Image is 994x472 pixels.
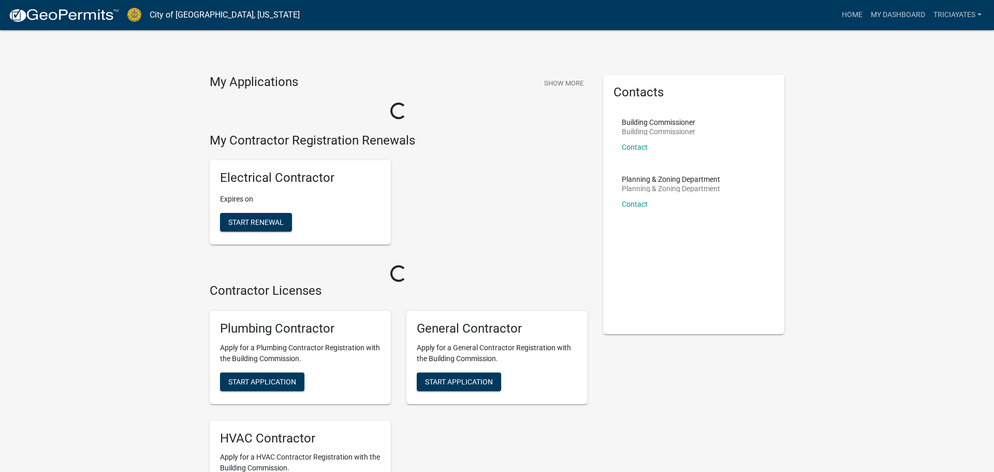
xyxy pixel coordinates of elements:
[417,321,577,336] h5: General Contractor
[540,75,588,92] button: Show More
[220,321,381,336] h5: Plumbing Contractor
[210,283,588,298] h4: Contractor Licenses
[929,5,986,25] a: triciayates
[228,377,296,385] span: Start Application
[622,128,695,135] p: Building Commissioner
[622,200,648,208] a: Contact
[228,218,284,226] span: Start Renewal
[220,373,304,391] button: Start Application
[220,213,292,232] button: Start Renewal
[210,133,588,148] h4: My Contractor Registration Renewals
[425,377,493,385] span: Start Application
[150,6,300,24] a: City of [GEOGRAPHIC_DATA], [US_STATE]
[220,342,381,364] p: Apply for a Plumbing Contractor Registration with the Building Commission.
[220,170,381,185] h5: Electrical Contractor
[867,5,929,25] a: My Dashboard
[838,5,867,25] a: Home
[417,342,577,364] p: Apply for a General Contractor Registration with the Building Commission.
[622,185,720,192] p: Planning & Zoning Department
[220,194,381,205] p: Expires on
[622,119,695,126] p: Building Commissioner
[210,75,298,90] h4: My Applications
[622,143,648,151] a: Contact
[220,431,381,446] h5: HVAC Contractor
[210,133,588,253] wm-registration-list-section: My Contractor Registration Renewals
[613,85,774,100] h5: Contacts
[622,176,720,183] p: Planning & Zoning Department
[417,373,501,391] button: Start Application
[127,8,141,22] img: City of Jeffersonville, Indiana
